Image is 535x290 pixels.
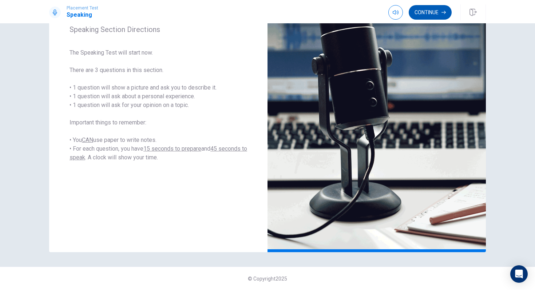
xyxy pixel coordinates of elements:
[510,265,528,283] div: Open Intercom Messenger
[409,5,452,20] button: Continue
[70,25,247,34] span: Speaking Section Directions
[143,145,201,152] u: 15 seconds to prepare
[67,11,98,19] h1: Speaking
[248,276,287,282] span: © Copyright 2025
[67,5,98,11] span: Placement Test
[82,136,93,143] u: CAN
[70,48,247,162] span: The Speaking Test will start now. There are 3 questions in this section. • 1 question will show a...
